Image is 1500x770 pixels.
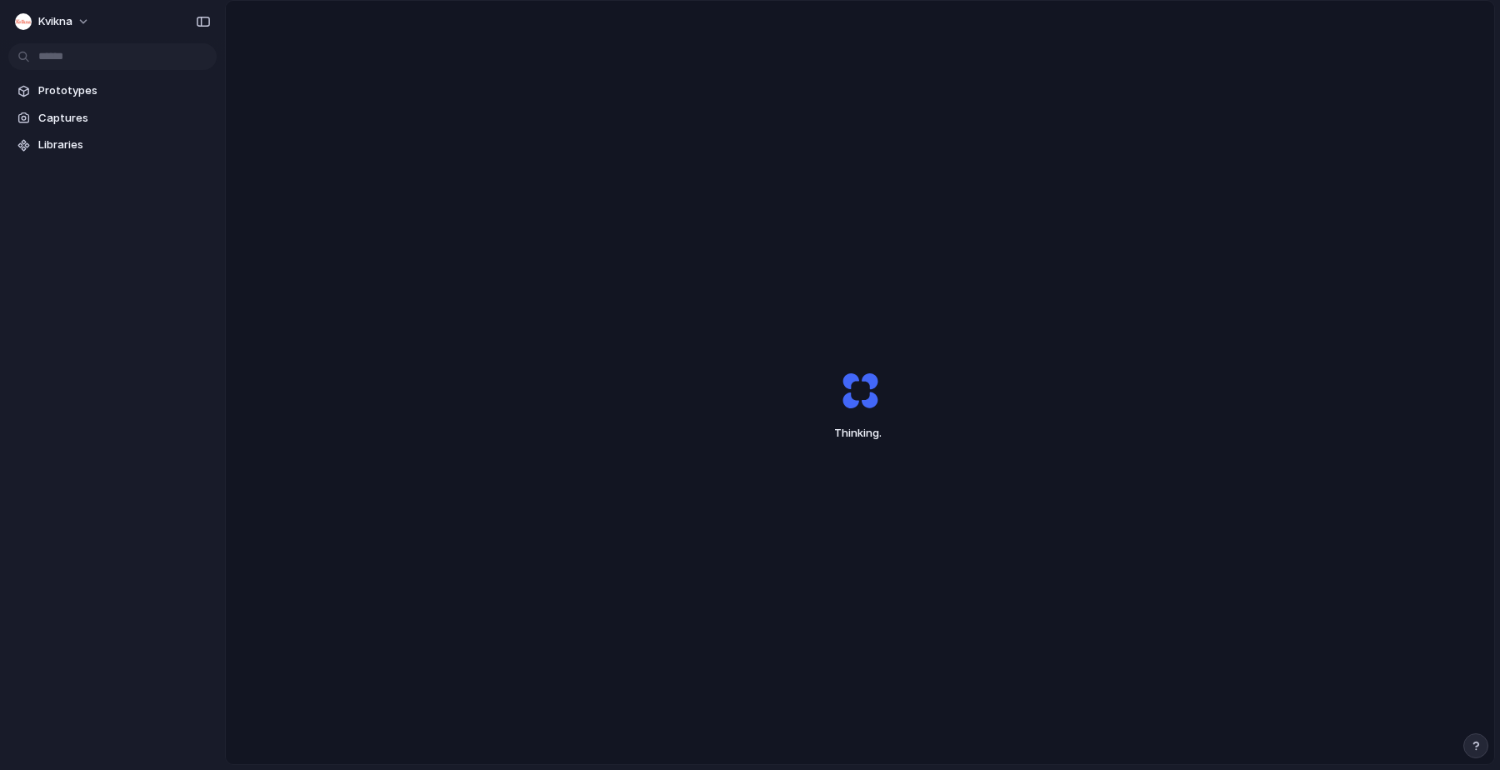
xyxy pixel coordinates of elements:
span: Libraries [38,137,210,153]
span: kvikna [38,13,72,30]
span: Thinking [802,425,917,442]
button: kvikna [8,8,98,35]
span: Prototypes [38,82,210,99]
a: Libraries [8,132,217,157]
a: Captures [8,106,217,131]
a: Prototypes [8,78,217,103]
span: . [879,426,882,439]
span: Captures [38,110,210,127]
